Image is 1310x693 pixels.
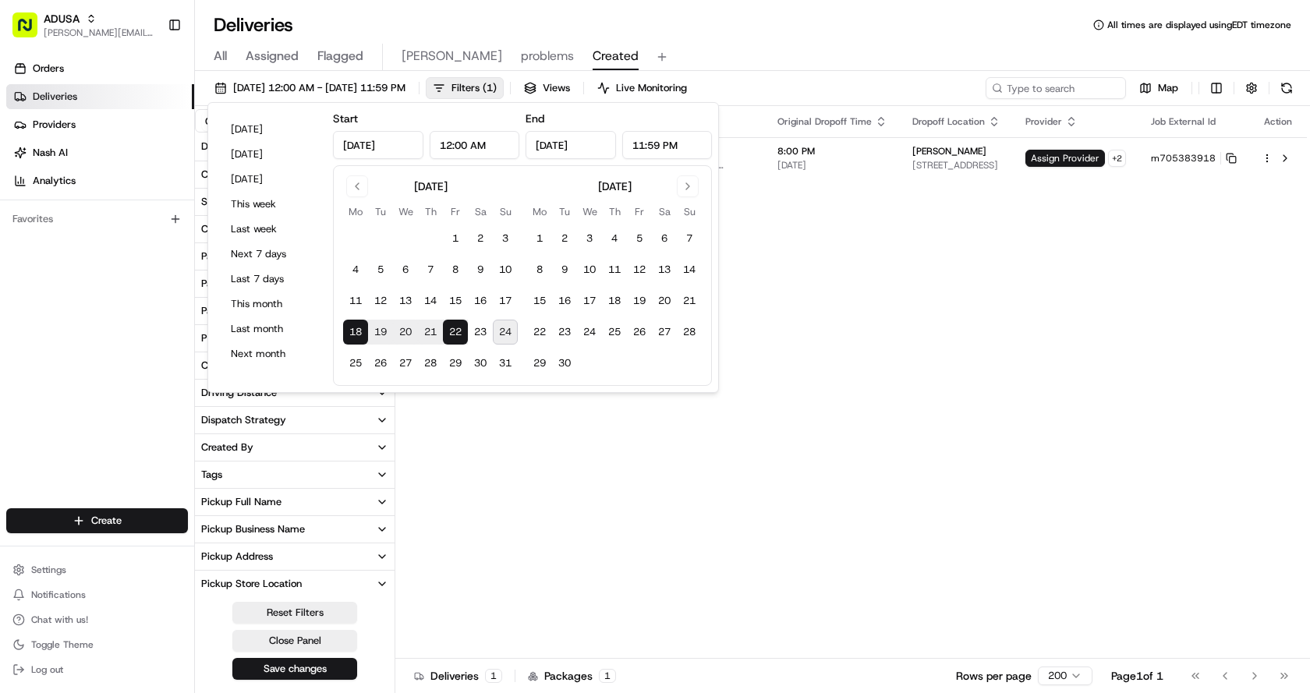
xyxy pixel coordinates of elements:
[317,47,363,65] span: Flagged
[493,257,518,282] button: 10
[493,203,518,220] th: Sunday
[677,226,702,251] button: 7
[195,543,395,570] button: Pickup Address
[652,203,677,220] th: Saturday
[521,47,574,65] span: problems
[527,320,552,345] button: 22
[195,380,395,406] button: Driving Distance
[346,175,368,197] button: Go to previous month
[224,293,317,315] button: This month
[224,243,317,265] button: Next 7 days
[6,559,188,581] button: Settings
[483,81,497,95] span: ( 1 )
[677,203,702,220] th: Sunday
[6,508,188,533] button: Create
[552,351,577,376] button: 30
[602,257,627,282] button: 11
[590,77,694,99] button: Live Monitoring
[1132,77,1185,99] button: Map
[33,146,68,160] span: Nash AI
[430,131,520,159] input: Time
[201,249,268,263] div: Package Value
[31,638,94,651] span: Toggle Theme
[912,159,1000,171] span: [STREET_ADDRESS]
[493,351,518,376] button: 31
[602,203,627,220] th: Thursday
[552,257,577,282] button: 9
[677,320,702,345] button: 28
[195,270,395,297] button: Package Requirements
[224,118,317,140] button: [DATE]
[33,118,76,132] span: Providers
[577,288,602,313] button: 17
[6,56,194,81] a: Orders
[232,658,357,680] button: Save changes
[577,203,602,220] th: Wednesday
[16,228,28,240] div: 📗
[44,27,155,39] span: [PERSON_NAME][EMAIL_ADDRESS][PERSON_NAME][DOMAIN_NAME]
[527,203,552,220] th: Monday
[393,257,418,282] button: 6
[426,77,504,99] button: Filters(1)
[207,77,412,99] button: [DATE] 12:00 AM - [DATE] 11:59 PM
[368,257,393,282] button: 5
[31,589,86,601] span: Notifications
[6,84,194,109] a: Deliveries
[224,143,317,165] button: [DATE]
[602,288,627,313] button: 18
[493,288,518,313] button: 17
[214,47,227,65] span: All
[1276,77,1298,99] button: Refresh
[956,668,1032,684] p: Rows per page
[517,77,577,99] button: Views
[443,226,468,251] button: 1
[368,288,393,313] button: 12
[195,298,395,324] button: Package Tags
[468,288,493,313] button: 16
[201,550,273,564] div: Pickup Address
[1025,115,1062,128] span: Provider
[777,159,887,171] span: [DATE]
[1158,81,1178,95] span: Map
[233,81,405,95] span: [DATE] 12:00 AM - [DATE] 11:59 PM
[31,564,66,576] span: Settings
[418,257,443,282] button: 7
[6,140,194,165] a: Nash AI
[195,216,395,242] button: Country
[418,203,443,220] th: Thursday
[33,174,76,188] span: Analytics
[6,112,194,137] a: Providers
[577,257,602,282] button: 10
[602,226,627,251] button: 4
[443,320,468,345] button: 22
[195,325,395,352] button: Provider Name
[527,257,552,282] button: 8
[526,131,616,159] input: Date
[652,288,677,313] button: 20
[6,609,188,631] button: Chat with us!
[368,351,393,376] button: 26
[201,468,222,482] div: Tags
[485,669,502,683] div: 1
[195,161,395,188] button: City
[627,226,652,251] button: 5
[6,207,188,232] div: Favorites
[201,277,306,291] div: Package Requirements
[598,179,632,194] div: [DATE]
[577,226,602,251] button: 3
[6,659,188,681] button: Log out
[414,179,448,194] div: [DATE]
[627,257,652,282] button: 12
[224,318,317,340] button: Last month
[195,434,395,461] button: Created By
[552,226,577,251] button: 2
[195,133,395,161] button: Delivery Status2
[201,304,264,318] div: Package Tags
[44,11,80,27] span: ADUSA
[627,288,652,313] button: 19
[418,320,443,345] button: 21
[224,268,317,290] button: Last 7 days
[31,663,63,676] span: Log out
[195,243,395,270] button: Package Value
[652,320,677,345] button: 27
